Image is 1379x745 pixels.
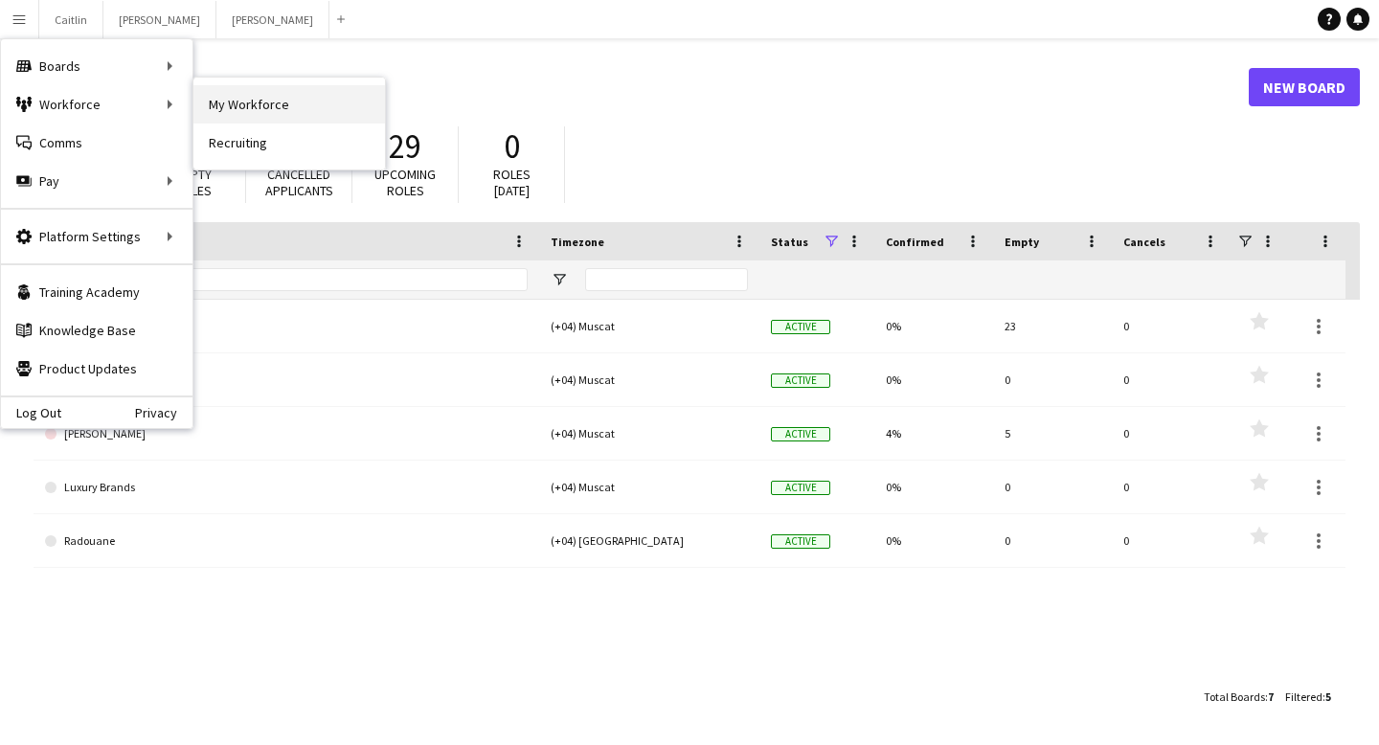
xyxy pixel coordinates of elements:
a: Recruiting [193,124,385,162]
span: Active [771,320,830,334]
span: Cancelled applicants [265,166,333,199]
a: New Board [1249,68,1360,106]
span: Total Boards [1204,689,1265,704]
div: Pay [1,162,192,200]
a: Log Out [1,405,61,420]
div: 5 [993,407,1112,460]
span: Cancels [1123,235,1165,249]
a: Privacy [135,405,192,420]
a: [PERSON_NAME] [45,407,528,461]
a: My Workforce [193,85,385,124]
a: [PERSON_NAME] [45,353,528,407]
span: Filtered [1285,689,1322,704]
span: Active [771,481,830,495]
a: Comms [1,124,192,162]
div: (+04) [GEOGRAPHIC_DATA] [539,514,759,567]
span: Active [771,427,830,441]
a: Product Updates [1,350,192,388]
span: 0 [504,125,520,168]
button: [PERSON_NAME] [216,1,329,38]
a: Luxury Brands [45,461,528,514]
div: 0% [874,461,993,513]
span: 29 [389,125,421,168]
div: 0 [993,461,1112,513]
div: (+04) Muscat [539,407,759,460]
button: [PERSON_NAME] [103,1,216,38]
div: 4% [874,407,993,460]
span: Roles [DATE] [493,166,531,199]
a: Radouane [45,514,528,568]
div: 0 [1112,353,1231,406]
div: 0 [993,353,1112,406]
input: Board name Filter Input [79,268,528,291]
div: 0 [1112,461,1231,513]
div: 0 [1112,514,1231,567]
span: Timezone [551,235,604,249]
span: Upcoming roles [374,166,436,199]
button: Caitlin [39,1,103,38]
div: Boards [1,47,192,85]
div: 0% [874,353,993,406]
div: (+04) Muscat [539,461,759,513]
div: : [1204,678,1274,715]
h1: Boards [34,73,1249,102]
span: Confirmed [886,235,944,249]
span: Empty [1005,235,1039,249]
span: Active [771,534,830,549]
div: 23 [993,300,1112,352]
input: Timezone Filter Input [585,268,748,291]
div: 0 [993,514,1112,567]
div: Workforce [1,85,192,124]
div: (+04) Muscat [539,353,759,406]
div: : [1285,678,1331,715]
div: (+04) Muscat [539,300,759,352]
span: 5 [1325,689,1331,704]
div: Platform Settings [1,217,192,256]
div: 0% [874,514,993,567]
div: 0% [874,300,993,352]
a: Caitlin [45,300,528,353]
a: Training Academy [1,273,192,311]
span: Status [771,235,808,249]
a: Knowledge Base [1,311,192,350]
span: Active [771,373,830,388]
button: Open Filter Menu [551,271,568,288]
span: 7 [1268,689,1274,704]
div: 0 [1112,300,1231,352]
div: 0 [1112,407,1231,460]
